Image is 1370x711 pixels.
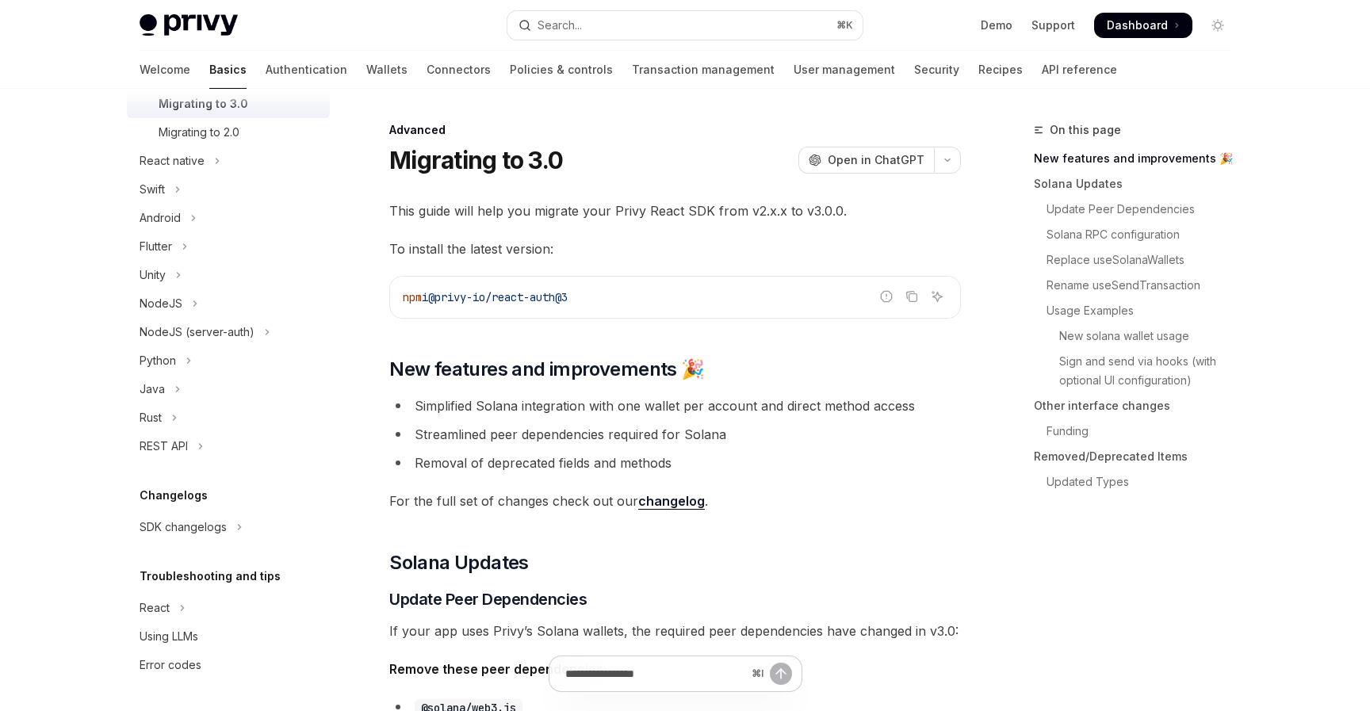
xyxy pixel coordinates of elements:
a: Migrating to 2.0 [127,118,330,147]
button: Send message [770,663,792,685]
div: Flutter [140,237,172,256]
a: Error codes [127,651,330,679]
div: Using LLMs [140,627,198,646]
button: Toggle Python section [127,346,330,375]
a: Funding [1034,419,1243,444]
span: Dashboard [1107,17,1168,33]
div: Error codes [140,656,201,675]
a: Rename useSendTransaction [1034,273,1243,298]
a: Policies & controls [510,51,613,89]
a: New features and improvements 🎉 [1034,146,1243,171]
button: Open in ChatGPT [798,147,934,174]
div: Java [140,380,165,399]
button: Toggle Unity section [127,261,330,289]
a: New solana wallet usage [1034,323,1243,349]
a: changelog [638,493,705,510]
span: Solana Updates [389,550,529,575]
li: Removal of deprecated fields and methods [389,452,961,474]
span: npm [403,290,422,304]
a: Transaction management [632,51,775,89]
button: Ask AI [927,286,947,307]
button: Open search [507,11,863,40]
a: Update Peer Dependencies [1034,197,1243,222]
a: Demo [981,17,1012,33]
span: New features and improvements 🎉 [389,357,704,382]
a: Welcome [140,51,190,89]
button: Toggle Android section [127,204,330,232]
a: Updated Types [1034,469,1243,495]
a: Solana RPC configuration [1034,222,1243,247]
li: Simplified Solana integration with one wallet per account and direct method access [389,395,961,417]
a: Dashboard [1094,13,1192,38]
button: Toggle Java section [127,375,330,403]
a: Removed/Deprecated Items [1034,444,1243,469]
h5: Changelogs [140,486,208,505]
button: Toggle Rust section [127,403,330,432]
div: React [140,598,170,617]
a: Solana Updates [1034,171,1243,197]
span: Update Peer Dependencies [389,588,587,610]
input: Ask a question... [565,656,745,691]
button: Toggle React section [127,594,330,622]
a: Support [1031,17,1075,33]
div: Unity [140,266,166,285]
span: i [422,290,428,304]
span: This guide will help you migrate your Privy React SDK from v2.x.x to v3.0.0. [389,200,961,222]
div: Android [140,208,181,227]
li: Streamlined peer dependencies required for Solana [389,423,961,445]
div: NodeJS (server-auth) [140,323,254,342]
div: SDK changelogs [140,518,227,537]
a: Basics [209,51,247,89]
div: Swift [140,180,165,199]
div: Python [140,351,176,370]
h5: Troubleshooting and tips [140,567,281,586]
span: To install the latest version: [389,238,961,260]
button: Toggle React native section [127,147,330,175]
div: Migrating to 2.0 [159,123,239,142]
span: If your app uses Privy’s Solana wallets, the required peer dependencies have changed in v3.0: [389,620,961,642]
button: Toggle REST API section [127,432,330,461]
a: Usage Examples [1034,298,1243,323]
button: Toggle dark mode [1205,13,1230,38]
a: Authentication [266,51,347,89]
a: Security [914,51,959,89]
a: Sign and send via hooks (with optional UI configuration) [1034,349,1243,393]
a: API reference [1042,51,1117,89]
button: Toggle Swift section [127,175,330,204]
button: Report incorrect code [876,286,897,307]
a: Other interface changes [1034,393,1243,419]
a: Replace useSolanaWallets [1034,247,1243,273]
div: Search... [538,16,582,35]
span: ⌘ K [836,19,853,32]
div: React native [140,151,205,170]
span: Open in ChatGPT [828,152,924,168]
button: Toggle NodeJS section [127,289,330,318]
span: On this page [1050,120,1121,140]
button: Toggle Flutter section [127,232,330,261]
div: Rust [140,408,162,427]
button: Toggle NodeJS (server-auth) section [127,318,330,346]
button: Toggle SDK changelogs section [127,513,330,541]
div: Advanced [389,122,961,138]
span: @privy-io/react-auth@3 [428,290,568,304]
div: NodeJS [140,294,182,313]
a: User management [794,51,895,89]
div: REST API [140,437,188,456]
a: Wallets [366,51,408,89]
a: Connectors [427,51,491,89]
img: light logo [140,14,238,36]
button: Copy the contents from the code block [901,286,922,307]
span: For the full set of changes check out our . [389,490,961,512]
a: Recipes [978,51,1023,89]
h1: Migrating to 3.0 [389,146,563,174]
a: Using LLMs [127,622,330,651]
